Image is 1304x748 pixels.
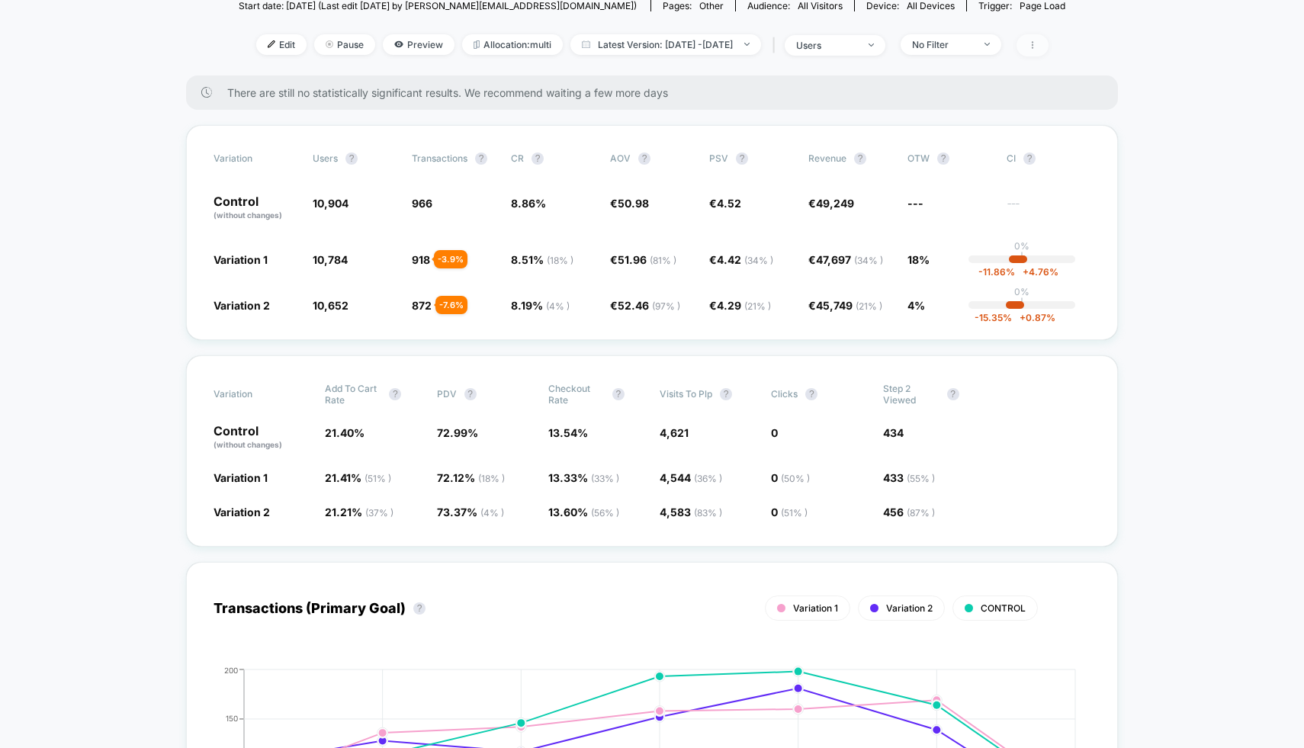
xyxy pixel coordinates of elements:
[480,507,504,518] span: ( 4 % )
[437,506,504,518] span: 73.37 %
[975,312,1012,323] span: -15.35 %
[981,602,1026,614] span: CONTROL
[694,473,722,484] span: ( 36 % )
[437,388,457,400] span: PDV
[793,602,838,614] span: Variation 1
[214,152,297,165] span: Variation
[907,152,991,165] span: OTW
[808,152,846,164] span: Revenue
[907,507,935,518] span: ( 87 % )
[618,197,649,210] span: 50.98
[883,383,939,406] span: Step 2 Viewed
[313,299,348,312] span: 10,652
[618,299,680,312] span: 52.46
[511,152,524,164] span: CR
[816,197,854,210] span: 49,249
[1020,297,1023,309] p: |
[325,471,391,484] span: 21.41 %
[214,425,310,451] p: Control
[709,299,771,312] span: €
[886,602,933,614] span: Variation 2
[805,388,817,400] button: ?
[856,300,882,312] span: ( 21 % )
[978,266,1015,278] span: -11.86 %
[434,250,467,268] div: - 3.9 %
[947,388,959,400] button: ?
[854,255,883,266] span: ( 34 % )
[1015,266,1058,278] span: 4.76 %
[709,253,773,266] span: €
[413,602,426,615] button: ?
[224,665,238,674] tspan: 200
[548,426,588,439] span: 13.54 %
[771,388,798,400] span: Clicks
[796,40,857,51] div: users
[1020,312,1026,323] span: +
[808,299,882,312] span: €
[412,152,467,164] span: Transactions
[313,253,348,266] span: 10,784
[612,388,625,400] button: ?
[610,197,649,210] span: €
[214,383,297,406] span: Variation
[937,152,949,165] button: ?
[717,253,773,266] span: 4.42
[618,253,676,266] span: 51.96
[660,426,689,439] span: 4,621
[781,473,810,484] span: ( 50 % )
[532,152,544,165] button: ?
[883,506,935,518] span: 456
[214,253,268,266] span: Variation 1
[412,197,432,210] span: 966
[816,299,882,312] span: 45,749
[547,255,573,266] span: ( 18 % )
[816,253,883,266] span: 47,697
[313,197,348,210] span: 10,904
[437,471,505,484] span: 72.12 %
[650,255,676,266] span: ( 81 % )
[1020,252,1023,263] p: |
[268,40,275,48] img: edit
[548,506,619,518] span: 13.60 %
[345,152,358,165] button: ?
[912,39,973,50] div: No Filter
[511,197,546,210] span: 8.86 %
[365,507,393,518] span: ( 37 % )
[478,473,505,484] span: ( 18 % )
[652,300,680,312] span: ( 97 % )
[214,210,282,220] span: (without changes)
[744,300,771,312] span: ( 21 % )
[548,471,619,484] span: 13.33 %
[325,383,381,406] span: Add To Cart Rate
[546,300,570,312] span: ( 4 % )
[610,299,680,312] span: €
[548,383,605,406] span: Checkout Rate
[464,388,477,400] button: ?
[511,299,570,312] span: 8.19 %
[1014,286,1029,297] p: 0%
[314,34,375,55] span: Pause
[717,197,741,210] span: 4.52
[1014,240,1029,252] p: 0%
[214,195,297,221] p: Control
[570,34,761,55] span: Latest Version: [DATE] - [DATE]
[591,507,619,518] span: ( 56 % )
[771,471,810,484] span: 0
[736,152,748,165] button: ?
[462,34,563,55] span: Allocation: multi
[660,388,712,400] span: Visits To Plp
[227,86,1087,99] span: There are still no statistically significant results. We recommend waiting a few more days
[214,471,268,484] span: Variation 1
[591,473,619,484] span: ( 33 % )
[883,471,935,484] span: 433
[1023,152,1036,165] button: ?
[475,152,487,165] button: ?
[771,426,778,439] span: 0
[709,152,728,164] span: PSV
[610,152,631,164] span: AOV
[256,34,307,55] span: Edit
[365,473,391,484] span: ( 51 % )
[744,255,773,266] span: ( 34 % )
[720,388,732,400] button: ?
[313,152,338,164] span: users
